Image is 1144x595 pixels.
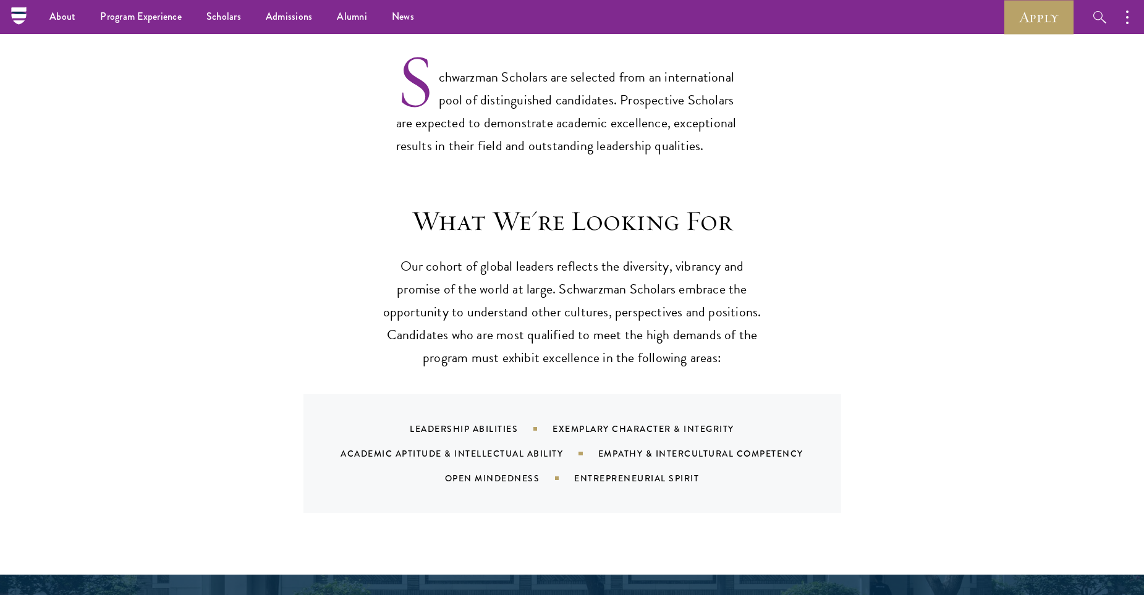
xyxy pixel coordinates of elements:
[410,423,553,435] div: Leadership Abilities
[553,423,765,435] div: Exemplary Character & Integrity
[574,472,730,484] div: Entrepreneurial Spirit
[445,472,575,484] div: Open Mindedness
[396,46,748,158] p: Schwarzman Scholars are selected from an international pool of distinguished candidates. Prospect...
[381,204,764,238] h3: What We're Looking For
[598,447,834,460] div: Empathy & Intercultural Competency
[381,255,764,369] p: Our cohort of global leaders reflects the diversity, vibrancy and promise of the world at large. ...
[341,447,598,460] div: Academic Aptitude & Intellectual Ability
